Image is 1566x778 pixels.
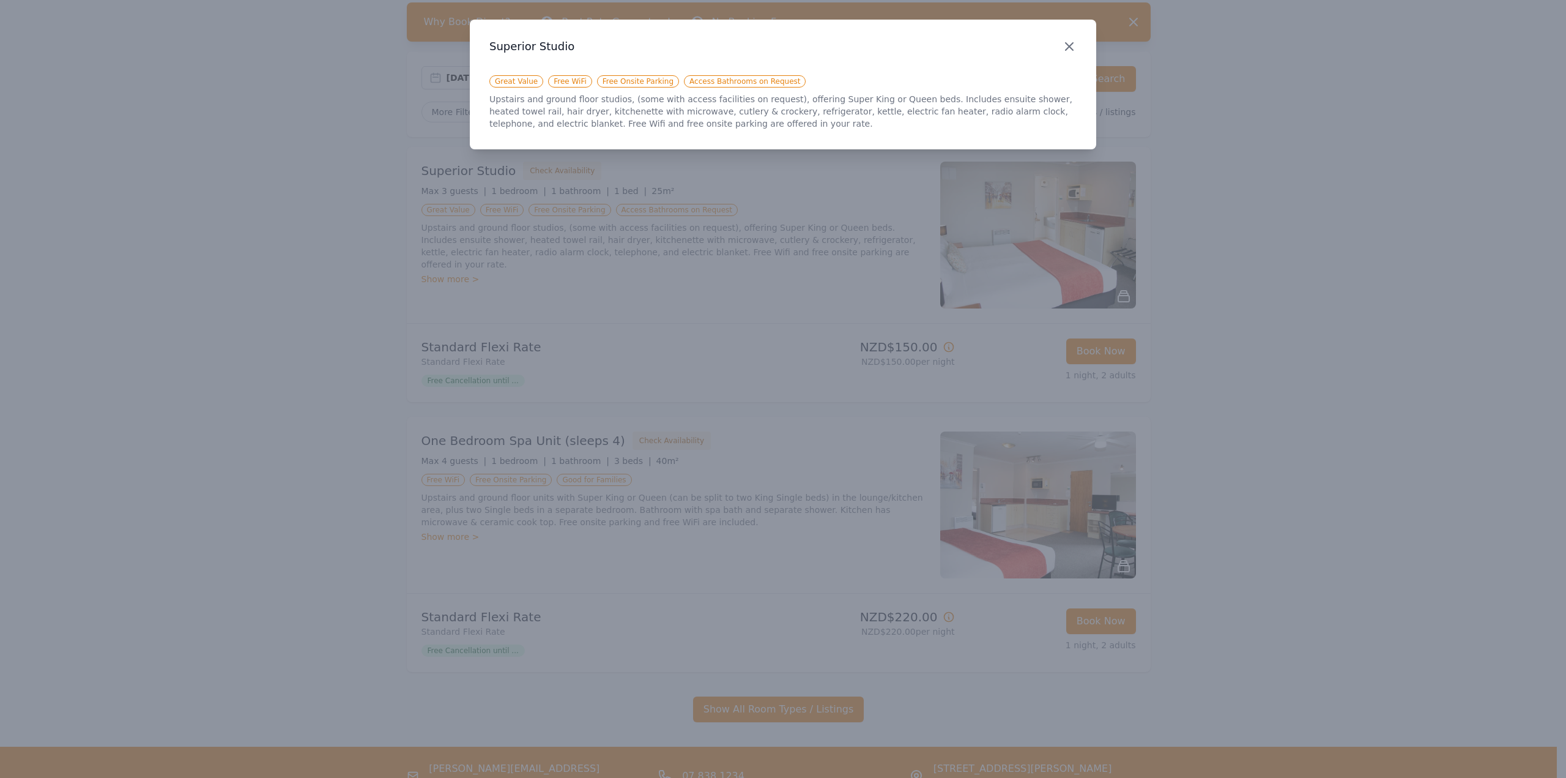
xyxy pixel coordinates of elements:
span: Great Value [489,75,543,88]
h3: Superior Studio [489,39,1077,54]
p: Upstairs and ground floor studios, (some with access facilities on request), offering Super King ... [489,93,1077,130]
span: Free Onsite Parking [597,75,679,88]
span: Free WiFi [548,75,592,88]
span: Access Bathrooms on Request [684,75,806,88]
